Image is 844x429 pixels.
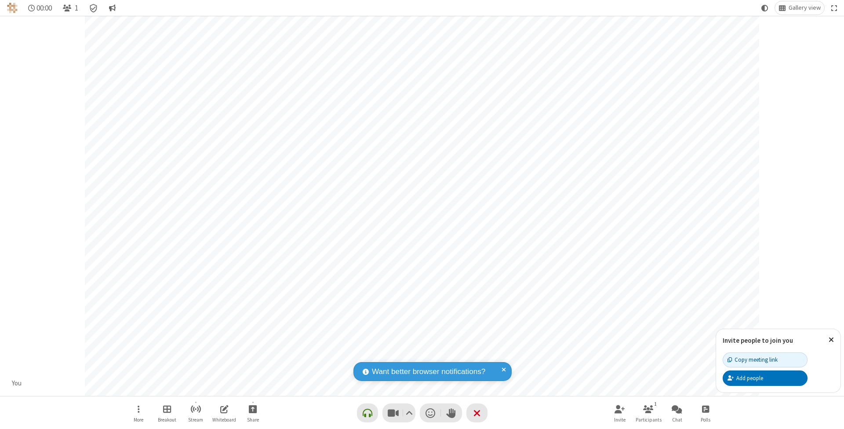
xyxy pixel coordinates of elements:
button: Copy meeting link [723,352,808,367]
div: Meeting details Encryption enabled [85,1,102,15]
span: Polls [701,417,710,422]
div: 1 [652,400,659,408]
div: You [9,378,25,389]
button: Open chat [664,400,690,425]
span: Chat [672,417,682,422]
button: Raise hand [441,403,462,422]
button: Connect your audio [357,403,378,422]
button: Video setting [403,403,415,422]
span: More [134,417,143,422]
span: Share [247,417,259,422]
span: Want better browser notifications? [372,366,485,378]
button: Fullscreen [828,1,841,15]
button: Open participant list [635,400,662,425]
button: Close popover [822,329,840,351]
button: Start sharing [240,400,266,425]
button: Manage Breakout Rooms [154,400,180,425]
button: Add people [723,370,808,385]
span: Whiteboard [212,417,236,422]
div: Timer [25,1,56,15]
button: Open participant list [59,1,82,15]
button: Invite participants (⌘+Shift+I) [607,400,633,425]
button: Change layout [775,1,824,15]
span: Invite [614,417,626,422]
div: Copy meeting link [728,356,778,364]
span: Participants [636,417,662,422]
button: Start streaming [182,400,209,425]
button: Open poll [692,400,719,425]
button: Open shared whiteboard [211,400,237,425]
img: QA Selenium DO NOT DELETE OR CHANGE [7,3,18,13]
span: 1 [75,4,78,12]
button: Open menu [125,400,152,425]
button: Conversation [105,1,119,15]
span: Breakout [158,417,176,422]
label: Invite people to join you [723,336,793,345]
span: 00:00 [36,4,52,12]
button: Stop video (⌘+Shift+V) [382,403,415,422]
span: Gallery view [789,4,821,11]
button: Send a reaction [420,403,441,422]
button: Using system theme [758,1,772,15]
span: Stream [188,417,203,422]
button: End or leave meeting [466,403,487,422]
